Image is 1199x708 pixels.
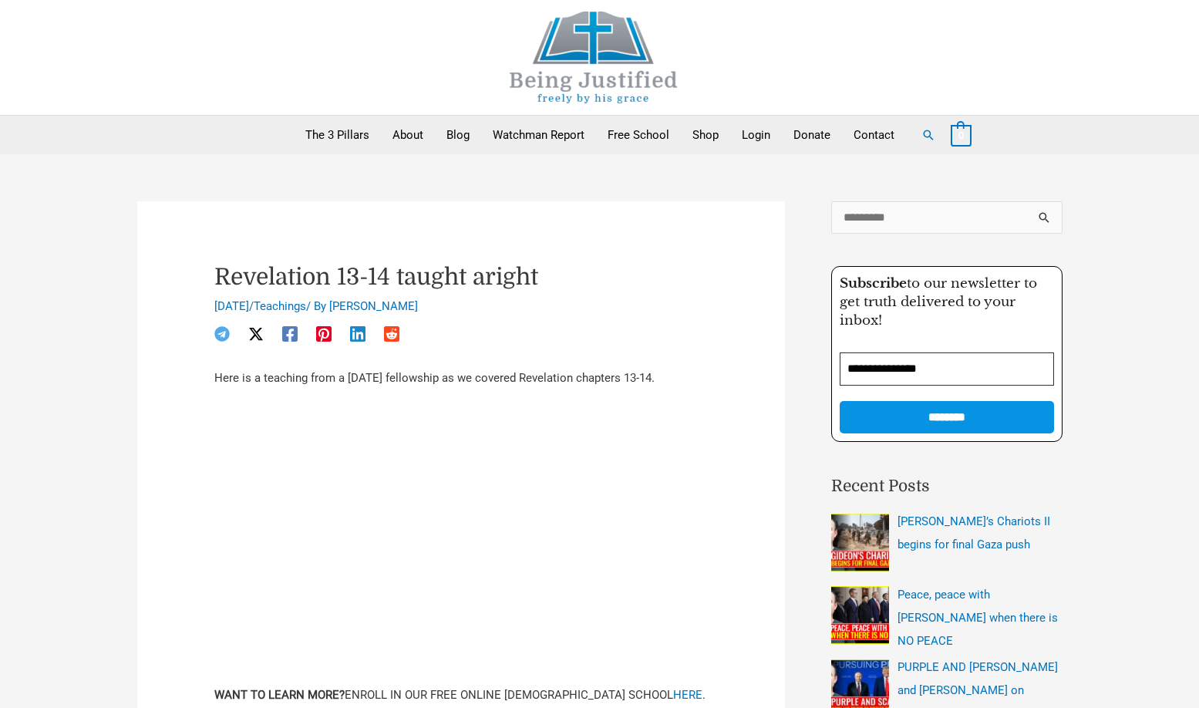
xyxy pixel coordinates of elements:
[214,685,708,706] p: ENROLL IN OUR FREE ONLINE [DEMOGRAPHIC_DATA] SCHOOL .
[350,326,365,342] a: Linkedin
[782,116,842,154] a: Donate
[831,474,1063,499] h2: Recent Posts
[951,128,972,142] a: View Shopping Cart, empty
[214,408,708,686] iframe: Revelation 13-14 taught aright
[898,588,1058,648] a: Peace, peace with [PERSON_NAME] when there is NO PEACE
[384,326,399,342] a: Reddit
[214,688,345,702] strong: WANT TO LEARN MORE?
[329,299,418,313] a: [PERSON_NAME]
[248,326,264,342] a: Twitter / X
[316,326,332,342] a: Pinterest
[294,116,381,154] a: The 3 Pillars
[214,326,230,342] a: Telegram
[481,116,596,154] a: Watchman Report
[214,298,708,315] div: / / By
[840,275,907,292] strong: Subscribe
[596,116,681,154] a: Free School
[681,116,730,154] a: Shop
[435,116,481,154] a: Blog
[730,116,782,154] a: Login
[381,116,435,154] a: About
[840,275,1037,329] span: to our newsletter to get truth delivered to your inbox!
[673,688,702,702] a: HERE
[898,514,1050,551] a: [PERSON_NAME]’s Chariots II begins for final Gaza push
[294,116,906,154] nav: Primary Site Navigation
[282,326,298,342] a: Facebook
[214,368,708,389] p: Here is a teaching from a [DATE] fellowship as we covered Revelation chapters 13-14.
[842,116,906,154] a: Contact
[254,299,306,313] a: Teachings
[921,128,935,142] a: Search button
[958,130,964,141] span: 0
[478,12,709,103] img: Being Justified
[214,263,708,291] h1: Revelation 13-14 taught aright
[214,299,249,313] span: [DATE]
[840,352,1054,386] input: Email Address *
